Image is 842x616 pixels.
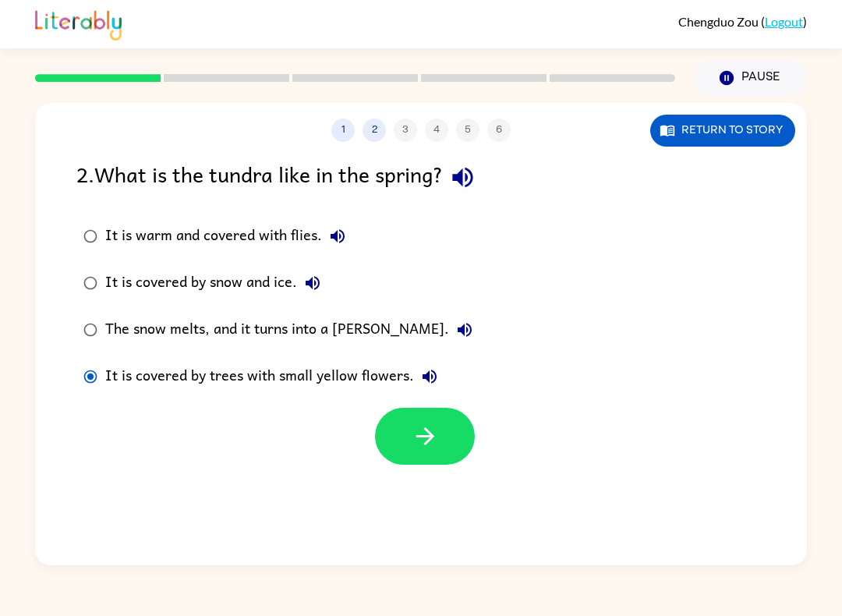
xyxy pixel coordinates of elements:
[76,158,766,197] div: 2 . What is the tundra like in the spring?
[678,14,807,29] div: ( )
[650,115,795,147] button: Return to story
[694,60,807,96] button: Pause
[105,221,353,252] div: It is warm and covered with flies.
[322,221,353,252] button: It is warm and covered with flies.
[363,119,386,142] button: 2
[105,361,445,392] div: It is covered by trees with small yellow flowers.
[414,361,445,392] button: It is covered by trees with small yellow flowers.
[297,267,328,299] button: It is covered by snow and ice.
[105,314,480,345] div: The snow melts, and it turns into a [PERSON_NAME].
[765,14,803,29] a: Logout
[35,6,122,41] img: Literably
[105,267,328,299] div: It is covered by snow and ice.
[331,119,355,142] button: 1
[449,314,480,345] button: The snow melts, and it turns into a [PERSON_NAME].
[678,14,761,29] span: Chengduo Zou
